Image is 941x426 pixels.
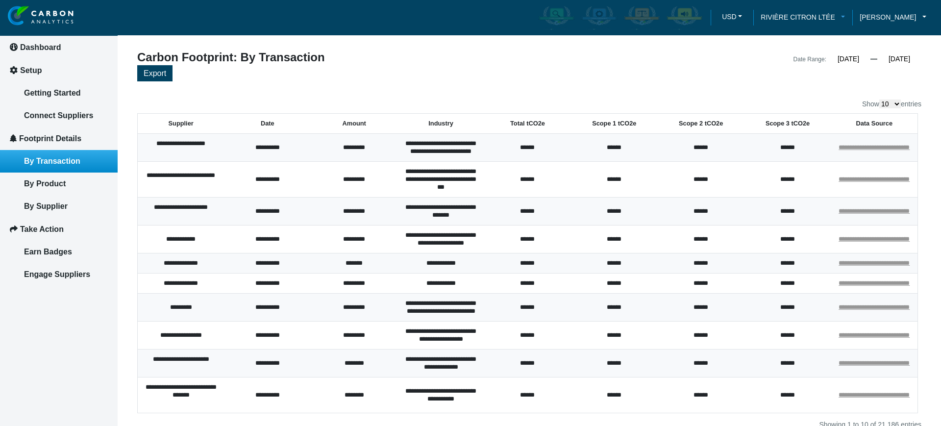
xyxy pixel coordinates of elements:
[24,179,66,188] span: By Product
[397,114,484,134] th: Industry: activate to sort column ascending
[311,114,397,134] th: Amount: activate to sort column ascending
[24,248,72,256] span: Earn Badges
[623,5,660,30] img: carbon-offsetter-enabled.png
[20,43,61,51] span: Dashboard
[793,53,826,65] div: Date Range:
[744,114,831,134] th: Scope 3 tCO2e: activate to sort column ascending
[24,111,93,120] span: Connect Suppliers
[24,202,68,210] span: By Supplier
[658,114,744,134] th: Scope 2 tCO2e: activate to sort column ascending
[20,66,42,75] span: Setup
[852,12,934,23] a: [PERSON_NAME]
[664,3,705,32] div: Carbon Advocate
[19,134,81,143] span: Footprint Details
[860,12,916,23] span: [PERSON_NAME]
[579,3,619,32] div: Carbon Efficient
[484,114,571,134] th: Total tCO2e: activate to sort column ascending
[879,100,901,108] select: Showentries
[20,225,64,233] span: Take Action
[761,12,835,23] span: RIVIÈRE CITRON LTÉE
[581,5,618,30] img: carbon-efficient-enabled.png
[137,65,173,81] button: Export
[24,89,81,97] span: Getting Started
[538,5,575,30] img: carbon-aware-enabled.png
[224,114,311,134] th: Date: activate to sort column ascending
[24,270,90,278] span: Engage Suppliers
[666,5,703,30] img: carbon-advocate-enabled.png
[130,51,529,65] div: Carbon Footprint: By Transaction
[144,69,166,77] span: Export
[536,3,577,32] div: Carbon Aware
[718,9,746,24] button: USD
[862,100,921,108] label: Show entries
[753,12,852,23] a: RIVIÈRE CITRON LTÉE
[870,55,877,63] span: —
[138,114,224,134] th: Supplier: activate to sort column ascending
[24,157,80,165] span: By Transaction
[711,9,753,26] a: USDUSD
[571,114,658,134] th: Scope 1 tCO2e: activate to sort column ascending
[621,3,662,32] div: Carbon Offsetter
[831,114,918,134] th: Data Source
[8,6,74,26] img: insight-logo-2.png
